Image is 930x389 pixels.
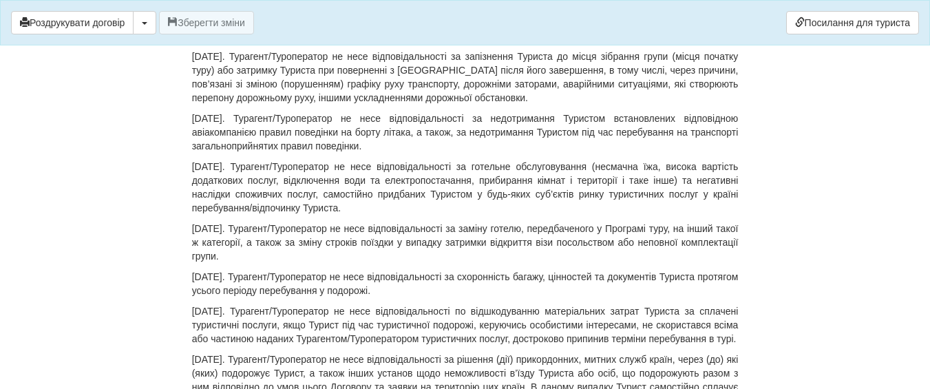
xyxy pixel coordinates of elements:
a: Посилання для туриста [786,11,919,34]
p: [DATE]. Турагент/Туроператор не несе відповідальності по відшкодуванню матеріальних затрат Турист... [192,304,739,346]
p: [DATE]. Турагент/Туроператор не несе відповідальності за запізнення Туриста до місця зібрання гру... [192,50,739,105]
p: [DATE]. Турагент/Туроператор не несе відповідальності за готельне обслуговування (несмачна їжа, в... [192,160,739,215]
p: [DATE]. Турагент/Туроператор не несе відповідальності за недотримання Туристом встановлених відпо... [192,112,739,153]
button: Роздрукувати договір [11,11,134,34]
p: [DATE]. Турагент/Туроператор не несе відповідальності за заміну готелю, передбаченого у Програмі ... [192,222,739,263]
button: Зберегти зміни [159,11,254,34]
p: [DATE]. Турагент/Туроператор не несе відповідальності за схоронність багажу, цінностей та докумен... [192,270,739,297]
